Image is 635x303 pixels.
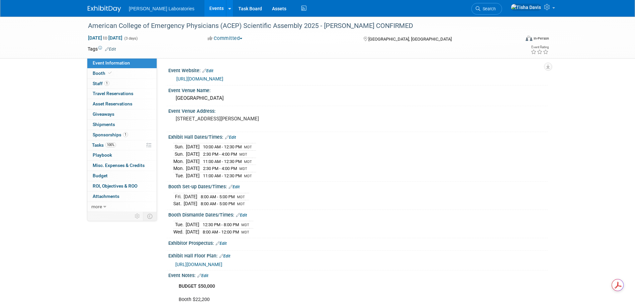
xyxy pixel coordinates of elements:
[201,194,235,199] span: 8:00 AM - 5:00 PM
[241,223,249,227] span: MDT
[87,150,157,160] a: Playbook
[237,202,245,206] span: MDT
[186,221,199,228] td: [DATE]
[168,182,548,190] div: Booth Set-up Dates/Times:
[168,210,548,219] div: Booth Dismantle Dates/Times:
[93,111,114,117] span: Giveaways
[173,165,186,172] td: Mon.
[186,172,200,179] td: [DATE]
[186,165,200,172] td: [DATE]
[179,283,215,289] b: BUDGET $50,000
[184,200,197,207] td: [DATE]
[239,167,247,171] span: MDT
[87,171,157,181] a: Budget
[203,229,239,234] span: 8:00 AM - 12:00 PM
[533,36,549,41] div: In-Person
[471,3,502,15] a: Search
[173,151,186,158] td: Sun.
[93,183,137,189] span: ROI, Objectives & ROO
[87,79,157,89] a: Staff1
[92,142,116,148] span: Tasks
[168,270,548,279] div: Event Notes:
[168,238,548,247] div: Exhibitor Prospectus:
[205,35,245,42] button: Committed
[143,212,157,221] td: Toggle Event Tabs
[173,93,543,103] div: [GEOGRAPHIC_DATA]
[87,99,157,109] a: Asset Reservations
[87,140,157,150] a: Tasks100%
[368,37,452,42] span: [GEOGRAPHIC_DATA], [GEOGRAPHIC_DATA]
[176,116,319,122] pre: [STREET_ADDRESS][PERSON_NAME]
[104,81,109,86] span: 1
[173,228,186,235] td: Wed.
[173,158,186,165] td: Mon.
[105,47,116,52] a: Edit
[203,159,242,164] span: 11:00 AM - 12:30 PM
[87,192,157,202] a: Attachments
[168,85,548,94] div: Event Venue Name:
[237,195,245,199] span: MDT
[93,122,115,127] span: Shipments
[108,71,112,75] i: Booth reservation complete
[481,35,549,45] div: Event Format
[511,4,541,11] img: Tisha Davis
[129,6,195,11] span: [PERSON_NAME] Laboratories
[201,201,235,206] span: 8:00 AM - 5:00 PM
[197,273,208,278] a: Edit
[526,36,532,41] img: Format-Inperson.png
[87,202,157,212] a: more
[173,200,184,207] td: Sat.
[93,132,128,137] span: Sponsorships
[123,132,128,137] span: 1
[480,6,496,11] span: Search
[105,142,116,147] span: 100%
[244,145,252,149] span: MDT
[168,66,548,74] div: Event Website:
[244,174,252,178] span: MDT
[93,163,145,168] span: Misc. Expenses & Credits
[102,35,108,41] span: to
[168,106,548,114] div: Event Venue Address:
[236,213,247,218] a: Edit
[88,35,123,41] span: [DATE] [DATE]
[202,69,213,73] a: Edit
[93,152,112,158] span: Playbook
[239,152,247,157] span: MDT
[186,158,200,165] td: [DATE]
[87,161,157,171] a: Misc. Expenses & Credits
[168,251,548,259] div: Exhibit Hall Floor Plan:
[219,254,230,258] a: Edit
[168,132,548,141] div: Exhibit Hall Dates/Times:
[93,81,109,86] span: Staff
[93,101,132,106] span: Asset Reservations
[173,193,184,200] td: Fri.
[87,181,157,191] a: ROI, Objectives & ROO
[186,228,199,235] td: [DATE]
[229,185,240,189] a: Edit
[87,69,157,78] a: Booth
[175,262,222,267] a: [URL][DOMAIN_NAME]
[87,58,157,68] a: Event Information
[93,194,119,199] span: Attachments
[93,60,130,66] span: Event Information
[203,166,237,171] span: 2:30 PM - 4:00 PM
[88,46,116,52] td: Tags
[87,89,157,99] a: Travel Reservations
[93,91,133,96] span: Travel Reservations
[203,173,242,178] span: 11:00 AM - 12:30 PM
[91,204,102,209] span: more
[531,46,549,49] div: Event Rating
[176,76,223,81] a: [URL][DOMAIN_NAME]
[132,212,143,221] td: Personalize Event Tab Strip
[216,241,227,246] a: Edit
[86,20,510,32] div: American College of Emergency Physicians (ACEP) Scientific Assembly 2025 - [PERSON_NAME] CONFIRMED
[93,173,108,178] span: Budget
[186,151,200,158] td: [DATE]
[173,143,186,151] td: Sun.
[225,135,236,140] a: Edit
[87,109,157,119] a: Giveaways
[244,160,252,164] span: MDT
[173,221,186,228] td: Tue.
[203,222,239,227] span: 12:30 PM - 8:00 PM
